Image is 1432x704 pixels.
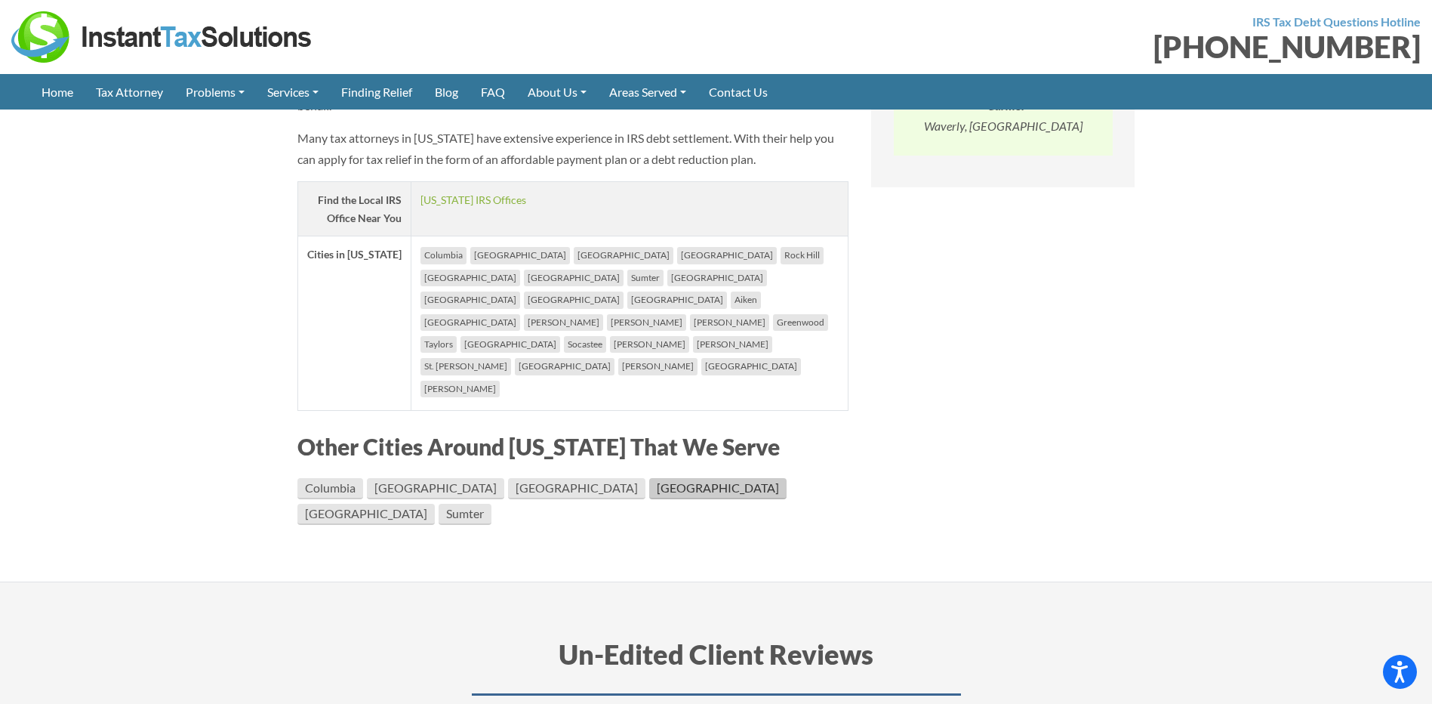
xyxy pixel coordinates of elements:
[564,336,606,353] li: Socastee
[598,74,698,110] a: Areas Served
[11,28,313,42] a: Instant Tax Solutions Logo
[677,247,777,264] li: [GEOGRAPHIC_DATA]
[667,270,767,286] li: [GEOGRAPHIC_DATA]
[420,247,467,264] li: Columbia
[627,270,664,286] li: Sumter
[781,247,824,264] li: Rock Hill
[515,358,614,375] li: [GEOGRAPHIC_DATA]
[690,314,769,331] li: [PERSON_NAME]
[420,381,500,397] li: [PERSON_NAME]
[649,478,787,499] a: [GEOGRAPHIC_DATA]
[698,74,779,110] a: Contact Us
[420,314,520,331] li: [GEOGRAPHIC_DATA]
[297,504,435,525] a: [GEOGRAPHIC_DATA]
[924,119,1082,133] i: Waverly, [GEOGRAPHIC_DATA]
[1252,14,1421,29] strong: IRS Tax Debt Questions Hotline
[297,431,848,462] h3: Other Cities Around [US_STATE] That We Serve
[85,74,174,110] a: Tax Attorney
[693,336,772,353] li: [PERSON_NAME]
[470,74,516,110] a: FAQ
[256,74,330,110] a: Services
[524,292,624,308] li: [GEOGRAPHIC_DATA]
[11,11,313,63] img: Instant Tax Solutions Logo
[439,504,491,525] a: Sumter
[423,74,470,110] a: Blog
[420,358,511,375] li: St. [PERSON_NAME]
[297,236,411,411] th: Cities in [US_STATE]
[309,635,1124,696] h3: Un-Edited Client Reviews
[618,358,698,375] li: [PERSON_NAME]
[297,181,411,236] th: Find the Local IRS Office Near You
[524,314,603,331] li: [PERSON_NAME]
[470,247,570,264] li: [GEOGRAPHIC_DATA]
[701,358,801,375] li: [GEOGRAPHIC_DATA]
[460,336,560,353] li: [GEOGRAPHIC_DATA]
[773,314,828,331] li: Greenwood
[574,247,673,264] li: [GEOGRAPHIC_DATA]
[420,193,526,206] a: [US_STATE] IRS Offices
[420,270,520,286] li: [GEOGRAPHIC_DATA]
[731,292,761,308] li: Aiken
[516,74,598,110] a: About Us
[297,128,848,168] p: Many tax attorneys in [US_STATE] have extensive experience in IRS debt settlement. With their hel...
[728,32,1421,62] div: [PHONE_NUMBER]
[420,336,457,353] li: Taylors
[30,74,85,110] a: Home
[508,478,645,499] a: [GEOGRAPHIC_DATA]
[330,74,423,110] a: Finding Relief
[297,478,363,499] a: Columbia
[174,74,256,110] a: Problems
[524,270,624,286] li: [GEOGRAPHIC_DATA]
[627,292,727,308] li: [GEOGRAPHIC_DATA]
[420,292,520,308] li: [GEOGRAPHIC_DATA]
[607,314,686,331] li: [PERSON_NAME]
[610,336,689,353] li: [PERSON_NAME]
[367,478,504,499] a: [GEOGRAPHIC_DATA]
